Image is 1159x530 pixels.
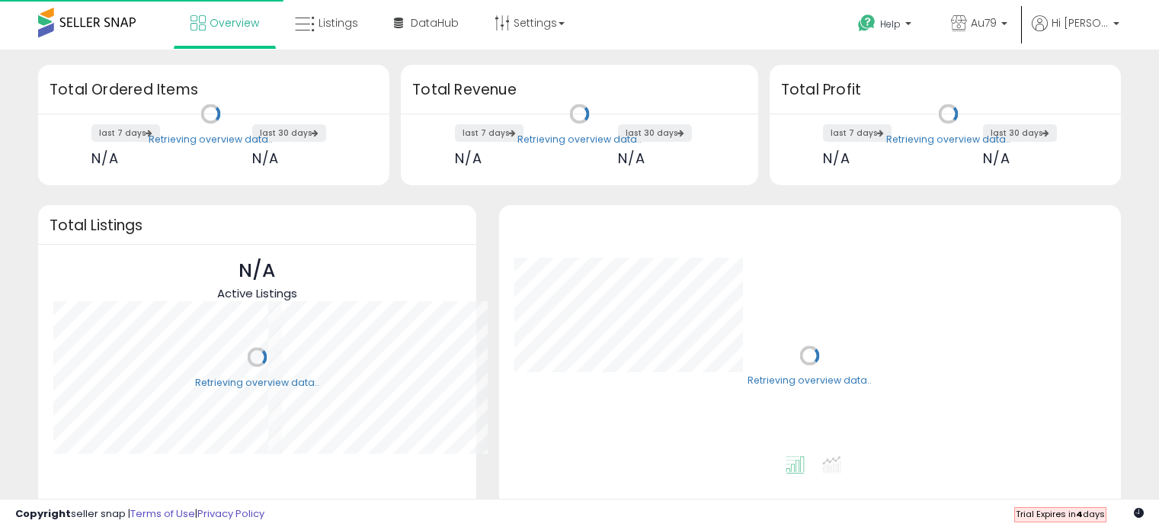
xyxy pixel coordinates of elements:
div: Retrieving overview data.. [149,133,273,146]
div: Retrieving overview data.. [748,374,872,388]
div: Retrieving overview data.. [517,133,642,146]
span: Listings [319,15,358,31]
span: DataHub [411,15,459,31]
a: Help [846,2,927,50]
span: Help [880,18,901,31]
i: Get Help [857,14,876,33]
span: Overview [210,15,259,31]
a: Hi [PERSON_NAME] [1032,15,1119,50]
div: Retrieving overview data.. [195,376,319,390]
div: seller snap | | [15,507,264,522]
strong: Copyright [15,506,71,521]
span: Au79 [971,15,997,31]
span: Hi [PERSON_NAME] [1052,15,1109,31]
div: Retrieving overview data.. [886,133,1010,146]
